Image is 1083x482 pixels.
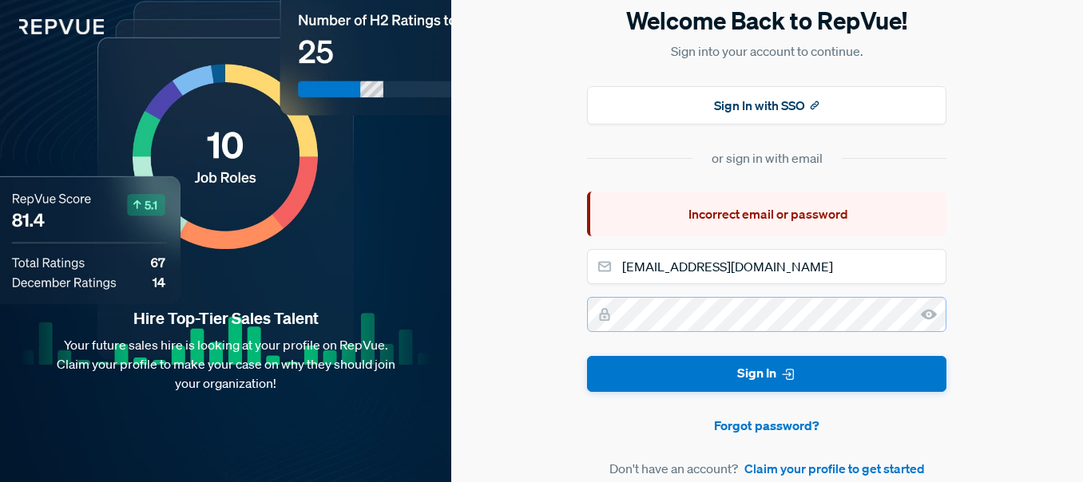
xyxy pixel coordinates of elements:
a: Claim your profile to get started [744,459,925,478]
p: Sign into your account to continue. [587,41,946,61]
article: Don't have an account? [587,459,946,478]
button: Sign In with SSO [587,86,946,124]
strong: Hire Top-Tier Sales Talent [26,308,426,329]
a: Forgot password? [587,416,946,435]
input: Email address [587,249,946,284]
button: Sign In [587,356,946,392]
div: Incorrect email or password [587,192,946,236]
div: or sign in with email [712,148,823,168]
p: Your future sales hire is looking at your profile on RepVue. Claim your profile to make your case... [26,335,426,393]
h5: Welcome Back to RepVue! [587,4,946,38]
